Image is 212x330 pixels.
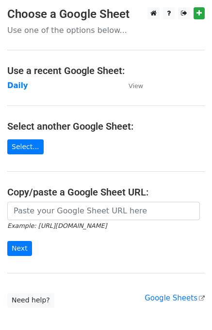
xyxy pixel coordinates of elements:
h4: Select another Google Sheet: [7,120,205,132]
a: Need help? [7,293,54,308]
input: Next [7,241,32,256]
small: Example: [URL][DOMAIN_NAME] [7,222,107,229]
a: Google Sheets [145,294,205,302]
p: Use one of the options below... [7,25,205,35]
small: View [129,82,143,90]
input: Paste your Google Sheet URL here [7,202,200,220]
h4: Use a recent Google Sheet: [7,65,205,76]
h3: Choose a Google Sheet [7,7,205,21]
a: View [119,81,143,90]
a: Daily [7,81,28,90]
h4: Copy/paste a Google Sheet URL: [7,186,205,198]
a: Select... [7,139,44,154]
